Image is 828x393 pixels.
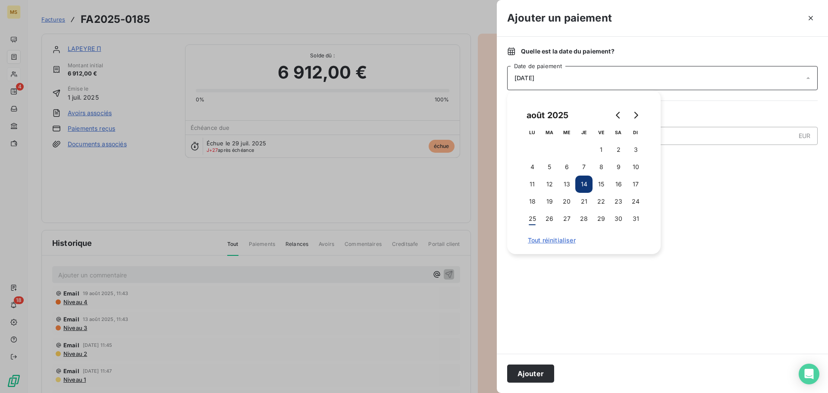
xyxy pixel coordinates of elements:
[558,176,575,193] button: 13
[593,176,610,193] button: 15
[627,141,644,158] button: 3
[593,193,610,210] button: 22
[507,10,612,26] h3: Ajouter un paiement
[610,176,627,193] button: 16
[610,210,627,227] button: 30
[541,124,558,141] th: mardi
[507,152,818,160] span: Nouveau solde dû :
[593,141,610,158] button: 1
[799,364,819,384] div: Open Intercom Messenger
[593,158,610,176] button: 8
[610,124,627,141] th: samedi
[541,158,558,176] button: 5
[521,47,615,56] span: Quelle est la date du paiement ?
[541,193,558,210] button: 19
[524,193,541,210] button: 18
[541,210,558,227] button: 26
[558,158,575,176] button: 6
[575,158,593,176] button: 7
[514,75,534,82] span: [DATE]
[524,158,541,176] button: 4
[593,124,610,141] th: vendredi
[524,124,541,141] th: lundi
[528,237,640,244] span: Tout réinitialiser
[627,158,644,176] button: 10
[558,210,575,227] button: 27
[593,210,610,227] button: 29
[507,365,554,383] button: Ajouter
[627,107,644,124] button: Go to next month
[575,176,593,193] button: 14
[524,210,541,227] button: 25
[558,193,575,210] button: 20
[610,193,627,210] button: 23
[610,141,627,158] button: 2
[558,124,575,141] th: mercredi
[627,124,644,141] th: dimanche
[627,176,644,193] button: 17
[575,193,593,210] button: 21
[610,107,627,124] button: Go to previous month
[575,124,593,141] th: jeudi
[524,108,571,122] div: août 2025
[524,176,541,193] button: 11
[610,158,627,176] button: 9
[575,210,593,227] button: 28
[541,176,558,193] button: 12
[627,210,644,227] button: 31
[627,193,644,210] button: 24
